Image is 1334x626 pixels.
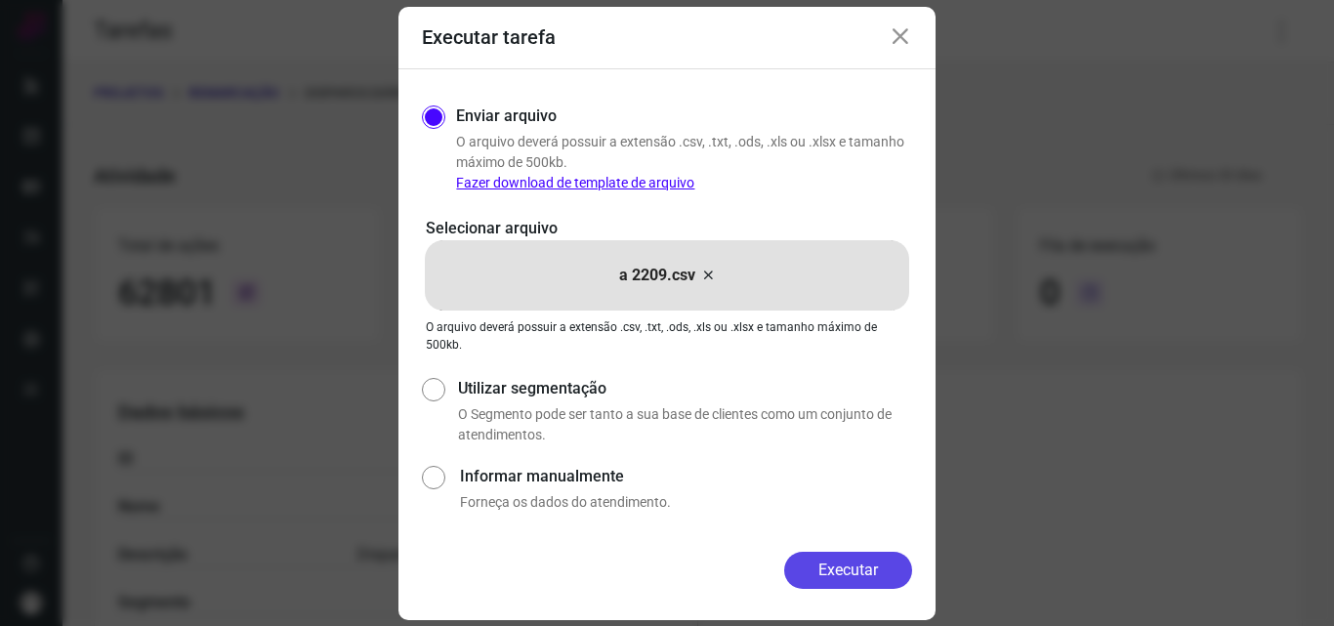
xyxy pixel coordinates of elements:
a: Fazer download de template de arquivo [456,175,694,190]
p: O Segmento pode ser tanto a sua base de clientes como um conjunto de atendimentos. [458,404,912,445]
label: Informar manualmente [460,465,912,488]
h3: Executar tarefa [422,25,556,49]
label: Utilizar segmentação [458,377,912,400]
p: O arquivo deverá possuir a extensão .csv, .txt, .ods, .xls ou .xlsx e tamanho máximo de 500kb. [426,318,908,354]
p: Selecionar arquivo [426,217,908,240]
p: a 2209.csv [619,264,695,287]
p: O arquivo deverá possuir a extensão .csv, .txt, .ods, .xls ou .xlsx e tamanho máximo de 500kb. [456,132,912,193]
p: Forneça os dados do atendimento. [460,492,912,513]
label: Enviar arquivo [456,104,557,128]
button: Executar [784,552,912,589]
